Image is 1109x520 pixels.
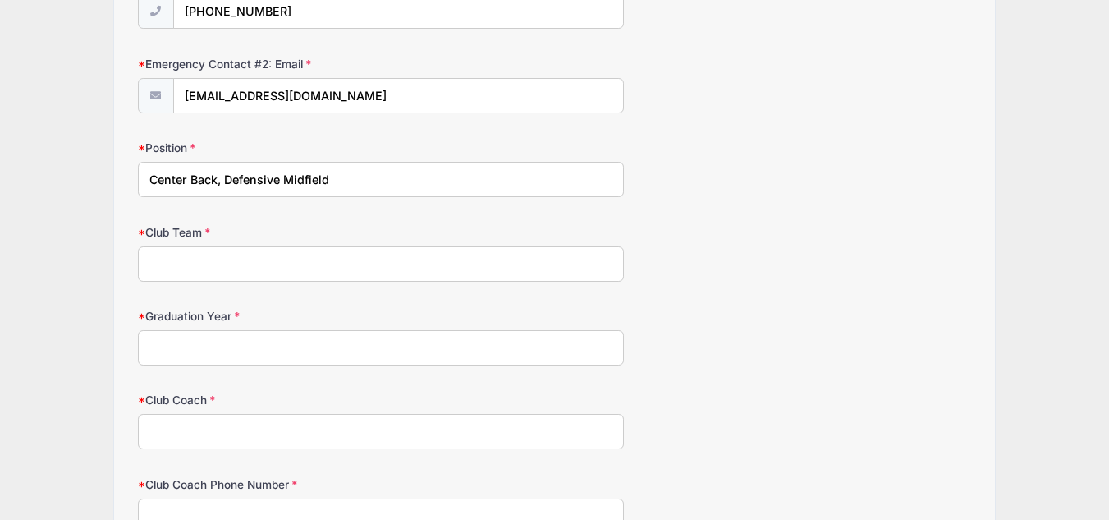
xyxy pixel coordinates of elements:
label: Club Team [138,224,415,241]
label: Club Coach Phone Number [138,476,415,493]
label: Club Coach [138,392,415,408]
label: Position [138,140,415,156]
label: Emergency Contact #2: Email [138,56,415,72]
input: email@email.com [173,78,624,113]
label: Graduation Year [138,308,415,324]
